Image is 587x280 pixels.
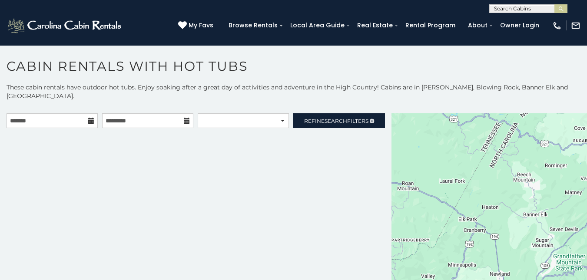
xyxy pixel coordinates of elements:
[7,17,124,34] img: White-1-2.png
[178,21,216,30] a: My Favs
[464,19,492,32] a: About
[304,118,368,124] span: Refine Filters
[353,19,397,32] a: Real Estate
[552,21,562,30] img: phone-regular-white.png
[189,21,213,30] span: My Favs
[286,19,349,32] a: Local Area Guide
[571,21,580,30] img: mail-regular-white.png
[224,19,282,32] a: Browse Rentals
[325,118,347,124] span: Search
[496,19,544,32] a: Owner Login
[401,19,460,32] a: Rental Program
[293,113,385,128] a: RefineSearchFilters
